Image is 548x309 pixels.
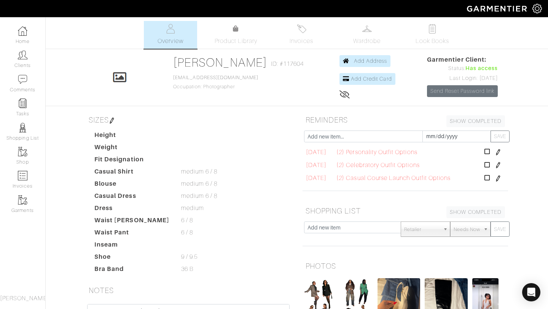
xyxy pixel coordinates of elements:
[495,162,501,168] img: pen-cf24a1663064a2ec1b9c1bd2387e9de7a2fa800b781884d57f21acf72779bad2.png
[428,24,437,33] img: todo-9ac3debb85659649dc8f770b8b6100bb5dab4b48dedcbae339e5042a72dfd3cc.svg
[18,123,27,132] img: stylists-icon-eb353228a002819b7ec25b43dbf5f0378dd9e0616d9560372ff212230b889e62.png
[406,21,459,49] a: Look Books
[427,64,498,73] div: Status:
[271,59,304,68] span: ID: #117604
[336,148,417,157] span: (2) Personality Outfit Options
[446,115,505,127] a: SHOW COMPLETED
[306,161,327,170] span: [DATE]
[351,76,392,82] span: Add Credit Card
[404,222,440,237] span: Retailer
[89,228,175,240] dt: Waist Pant
[158,37,183,46] span: Overview
[89,131,175,143] dt: Height
[209,24,263,46] a: Product Library
[336,161,420,170] span: (2) Celebratory Outfit Options
[290,37,313,46] span: Invoices
[532,4,542,13] img: gear-icon-white-bd11855cb880d31180b6d7d6211b90ccbf57a29d726f0c71d8c61bd08dd39cc2.png
[86,283,291,298] h5: NOTES
[89,191,175,204] dt: Casual Dress
[340,21,393,49] a: Wardrobe
[89,204,175,216] dt: Dress
[491,131,510,142] button: SAVE
[353,37,381,46] span: Wardrobe
[181,204,204,213] span: medium
[89,264,175,277] dt: Bra Band
[495,175,501,182] img: pen-cf24a1663064a2ec1b9c1bd2387e9de7a2fa800b781884d57f21acf72779bad2.png
[354,58,387,64] span: Add Address
[18,50,27,60] img: clients-icon-6bae9207a08558b7cb47a8932f037763ab4055f8c8b6bfacd5dc20c3e0201464.png
[18,147,27,156] img: garments-icon-b7da505a4dc4fd61783c78ac3ca0ef83fa9d6f193b1c9dc38574b1d14d53ca28.png
[427,55,498,64] span: Garmentier Client:
[339,73,395,85] a: Add Credit Card
[304,131,423,142] input: Add new item...
[18,99,27,108] img: reminder-icon-8004d30b9f0a5d33ae49ab947aed9ed385cf756f9e5892f1edd6e32f2345188e.png
[173,75,258,89] span: Occupation: Photographer
[339,55,391,67] a: Add Address
[181,191,218,201] span: medium 6 / 8
[454,222,480,237] span: Needs Now
[463,2,532,15] img: garmentier-logo-header-white-b43fb05a5012e4ada735d5af1a66efaba907eab6374d6393d1fbf88cb4ef424d.png
[303,203,508,218] h5: SHOPPING LIST
[446,206,505,218] a: SHOW COMPLETED
[18,171,27,180] img: orders-icon-0abe47150d42831381b5fb84f609e132dff9fe21cb692f30cb5eec754e2cba89.png
[181,264,193,274] span: 36 B
[89,240,175,252] dt: Inseam
[181,252,198,261] span: 9 / 9.5
[297,24,306,33] img: orders-27d20c2124de7fd6de4e0e44c1d41de31381a507db9b33961299e4e07d508b8c.svg
[18,75,27,84] img: comment-icon-a0a6a9ef722e966f86d9cbdc48e553b5cf19dbc54f86b18d962a5391bc8f6eb6.png
[306,148,327,157] span: [DATE]
[89,143,175,155] dt: Weight
[303,112,508,127] h5: REMINDERS
[18,26,27,36] img: dashboard-icon-dbcd8f5a0b271acd01030246c82b418ddd0df26cd7fceb0bd07c9910d44c42f6.png
[173,56,267,69] a: [PERSON_NAME]
[416,37,449,46] span: Look Books
[181,167,218,176] span: medium 6 / 8
[181,179,218,188] span: medium 6 / 8
[427,74,498,83] div: Last Login: [DATE]
[362,24,372,33] img: wardrobe-487a4870c1b7c33e795ec22d11cfc2ed9d08956e64fb3008fe2437562e282088.svg
[166,24,175,33] img: basicinfo-40fd8af6dae0f16599ec9e87c0ef1c0a1fdea2edbe929e3d69a839185d80c458.svg
[144,21,197,49] a: Overview
[522,283,540,301] div: Open Intercom Messenger
[18,195,27,205] img: garments-icon-b7da505a4dc4fd61783c78ac3ca0ef83fa9d6f193b1c9dc38574b1d14d53ca28.png
[215,37,258,46] span: Product Library
[89,216,175,228] dt: Waist [PERSON_NAME]
[89,155,175,167] dt: Fit Designation
[86,112,291,127] h5: SIZES
[173,75,258,80] a: [EMAIL_ADDRESS][DOMAIN_NAME]
[109,118,115,124] img: pen-cf24a1663064a2ec1b9c1bd2387e9de7a2fa800b781884d57f21acf72779bad2.png
[181,228,193,237] span: 6 / 8
[465,64,498,73] span: Has access
[306,174,327,183] span: [DATE]
[303,258,508,274] h5: PHOTOS
[275,21,328,49] a: Invoices
[89,167,175,179] dt: Casual Shirt
[336,174,451,183] span: (2) Casual Course Launch Outfit Options
[181,216,193,225] span: 6 / 8
[491,221,510,237] button: SAVE
[495,149,501,155] img: pen-cf24a1663064a2ec1b9c1bd2387e9de7a2fa800b781884d57f21acf72779bad2.png
[304,221,401,233] input: Add new item
[89,252,175,264] dt: Shoe
[427,85,498,97] a: Send Reset Password link
[89,179,175,191] dt: Blouse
